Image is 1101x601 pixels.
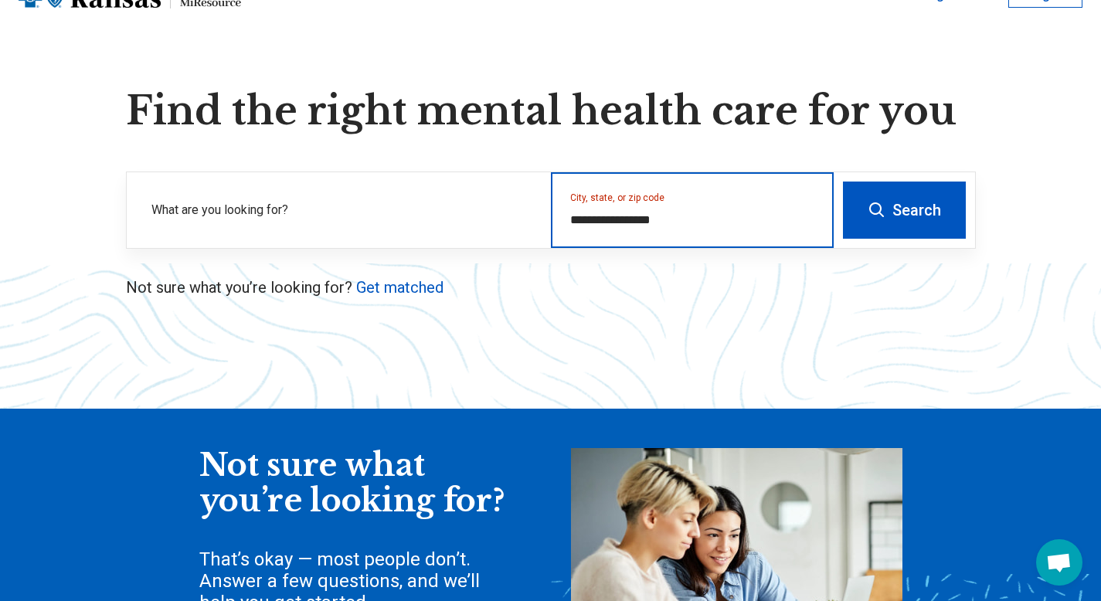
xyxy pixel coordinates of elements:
[199,448,508,518] div: Not sure what you’re looking for?
[126,277,976,298] p: Not sure what you’re looking for?
[1036,539,1082,586] div: Open chat
[151,201,532,219] label: What are you looking for?
[356,278,443,297] a: Get matched
[126,88,976,134] h1: Find the right mental health care for you
[843,182,966,239] button: Search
